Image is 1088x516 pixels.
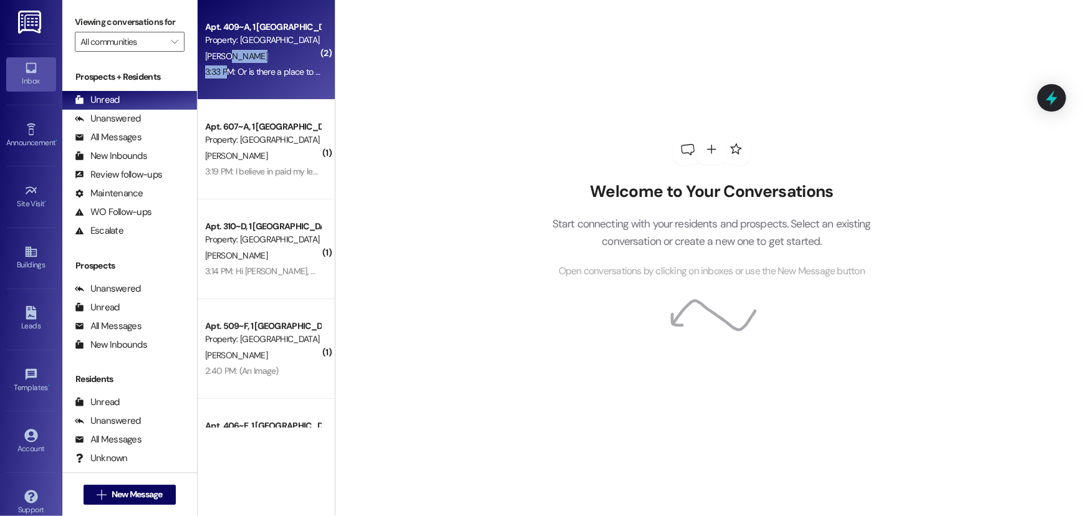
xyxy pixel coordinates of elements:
div: Property: [GEOGRAPHIC_DATA] [205,34,320,47]
i:  [97,490,106,500]
a: Account [6,425,56,459]
span: • [55,136,57,145]
div: Apt. 509~F, 1 [GEOGRAPHIC_DATA] [205,320,320,333]
div: Unanswered [75,282,141,295]
label: Viewing conversations for [75,12,185,32]
div: Escalate [75,224,123,237]
a: Templates • [6,364,56,398]
span: [PERSON_NAME] [205,50,267,62]
div: Property: [GEOGRAPHIC_DATA] [205,233,320,246]
span: • [45,198,47,206]
span: [PERSON_NAME] [205,350,267,361]
i:  [171,37,178,47]
a: Buildings [6,241,56,275]
a: Inbox [6,57,56,91]
div: Apt. 310~D, 1 [GEOGRAPHIC_DATA] [205,220,320,233]
div: Prospects + Residents [62,70,197,84]
span: Open conversations by clicking on inboxes or use the New Message button [559,264,865,279]
div: Prospects [62,259,197,272]
div: Residents [62,373,197,386]
span: New Message [112,488,163,501]
span: [PERSON_NAME] [205,250,267,261]
div: WO Follow-ups [75,206,152,219]
div: Unread [75,396,120,409]
h2: Welcome to Your Conversations [534,182,890,202]
span: • [48,381,50,390]
div: All Messages [75,433,142,446]
img: ResiDesk Logo [18,11,44,34]
div: Unread [75,93,120,107]
div: All Messages [75,131,142,144]
div: All Messages [75,320,142,333]
div: Property: [GEOGRAPHIC_DATA] [205,133,320,146]
div: Unknown [75,452,128,465]
div: Unread [75,301,120,314]
div: Unanswered [75,112,141,125]
div: Review follow-ups [75,168,162,181]
div: Apt. 607~A, 1 [GEOGRAPHIC_DATA] [205,120,320,133]
div: Apt. 406~E, 1 [GEOGRAPHIC_DATA] [205,419,320,432]
div: 3:19 PM: I believe in paid my lease on [DATE]. Do I have a late fee? [205,166,438,177]
div: Maintenance [75,187,143,200]
div: New Inbounds [75,338,147,351]
div: 3:14 PM: Hi [PERSON_NAME], my home address has changed as well as my license plate number. This i... [205,265,1059,277]
p: Start connecting with your residents and prospects. Select an existing conversation or create a n... [534,215,890,251]
div: Unanswered [75,414,141,428]
input: All communities [80,32,165,52]
div: New Inbounds [75,150,147,163]
button: New Message [84,485,176,505]
div: Apt. 409~A, 1 [GEOGRAPHIC_DATA] [205,21,320,34]
span: [PERSON_NAME] [205,150,267,161]
div: Property: [GEOGRAPHIC_DATA] [205,333,320,346]
div: 3:33 PM: Or is there a place to pick up packages? [205,66,384,77]
div: 2:40 PM: (An Image) [205,365,279,376]
a: Leads [6,302,56,336]
a: Site Visit • [6,180,56,214]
